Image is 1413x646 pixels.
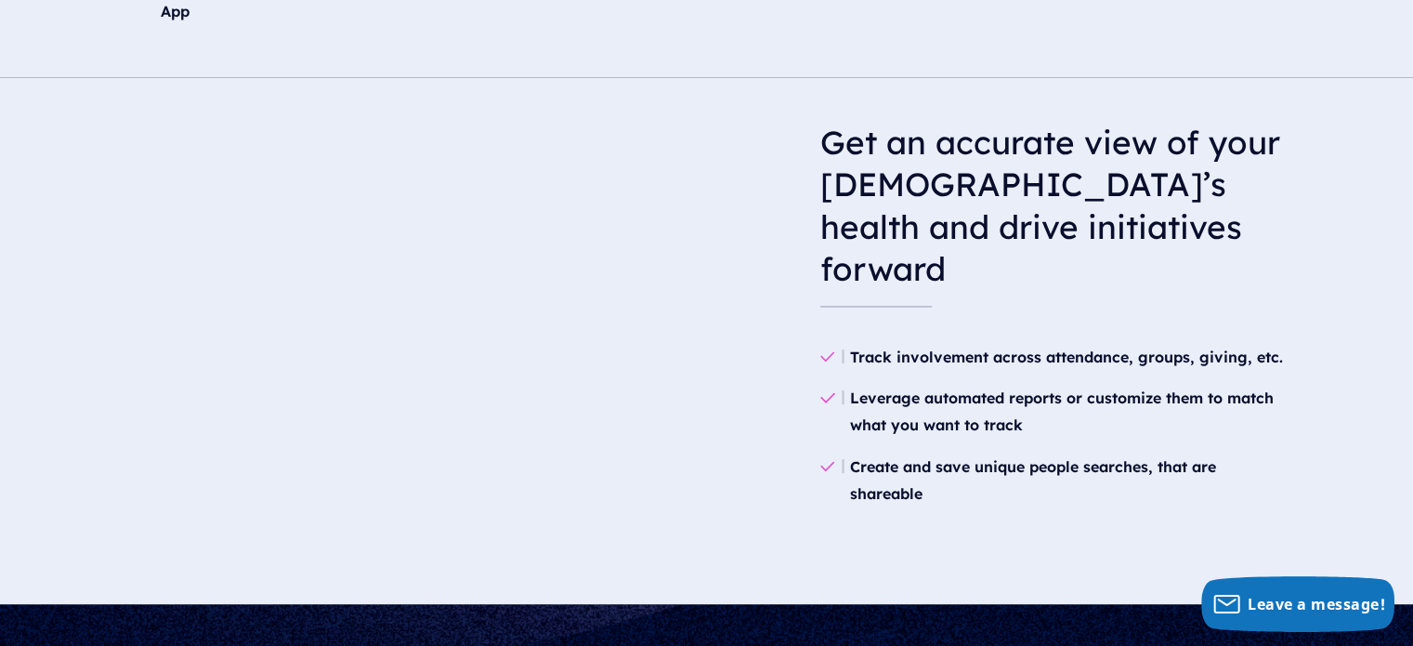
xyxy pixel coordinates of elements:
[850,389,1274,434] b: Leverage automated reports or customize them to match what you want to track
[820,107,1283,306] h3: Get an accurate view of your [DEMOGRAPHIC_DATA]’s health and drive initiatives forward
[850,348,1283,366] b: Track involvement across attendance, groups, giving, etc.
[1201,576,1394,632] button: Leave a message!
[850,457,1216,503] b: Create and save unique people searches, that are shareable
[1248,594,1385,614] span: Leave a message!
